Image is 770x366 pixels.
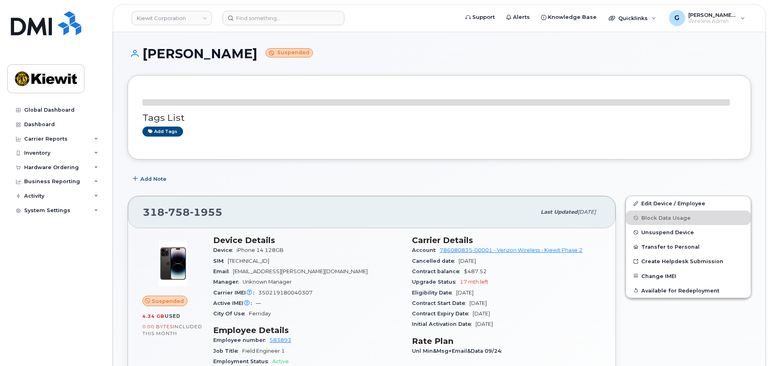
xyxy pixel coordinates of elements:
button: Transfer to Personal [626,239,751,254]
span: 17 mth left [460,279,488,285]
iframe: Messenger Launcher [735,331,764,360]
span: Job Title [213,348,242,354]
span: [DATE] [578,209,596,215]
button: Change IMEI [626,269,751,283]
span: 0.00 Bytes [142,324,173,329]
small: Suspended [266,48,313,57]
span: Cancelled date [412,258,459,264]
span: Upgrade Status [412,279,460,285]
span: Available for Redeployment [641,287,719,293]
a: 786080835-00001 - Verizon Wireless - Kiewit Phase 2 [440,247,583,253]
button: Block Data Usage [626,211,751,225]
span: Contract Expiry Date [412,311,473,317]
a: Edit Device / Employee [626,196,751,211]
span: Add Note [140,175,167,183]
span: Employee number [213,337,270,343]
h3: Tags List [142,113,736,123]
span: Email [213,268,233,274]
span: Manager [213,279,243,285]
span: iPhone 14 128GB [237,247,284,253]
button: Available for Redeployment [626,283,751,298]
span: — [256,300,261,306]
span: used [165,313,181,319]
span: Eligibility Date [412,290,456,296]
span: 4.34 GB [142,313,165,319]
span: Active IMEI [213,300,256,306]
span: Unknown Manager [243,279,292,285]
span: Ferriday [249,311,271,317]
a: Create Helpdesk Submission [626,254,751,268]
span: included this month [142,323,202,337]
a: 583893 [270,337,291,343]
span: Field Engineer 1 [242,348,285,354]
span: $487.52 [464,268,487,274]
span: Device [213,247,237,253]
h1: [PERSON_NAME] [128,47,751,61]
span: [TECHNICAL_ID] [228,258,269,264]
span: Contract Start Date [412,300,469,306]
h3: Employee Details [213,325,402,335]
span: Active [272,358,289,364]
span: 318 [143,206,222,218]
span: [DATE] [476,321,493,327]
button: Add Note [128,172,173,186]
span: City Of Use [213,311,249,317]
span: [DATE] [469,300,487,306]
h3: Device Details [213,235,402,245]
span: [DATE] [456,290,474,296]
span: Unl Min&Msg+Email&Data 09/24 [412,348,506,354]
span: Account [412,247,440,253]
button: Unsuspend Device [626,225,751,239]
span: [DATE] [473,311,490,317]
span: 1955 [190,206,222,218]
span: [DATE] [459,258,476,264]
img: image20231002-3703462-njx0qo.jpeg [149,239,197,288]
a: Add tags [142,127,183,137]
span: Carrier IMEI [213,290,258,296]
h3: Carrier Details [412,235,601,245]
span: Initial Activation Date [412,321,476,327]
span: 758 [165,206,190,218]
span: Contract balance [412,268,464,274]
h3: Rate Plan [412,336,601,346]
span: 350219180040307 [258,290,313,296]
span: SIM [213,258,228,264]
span: Suspended [152,297,184,305]
span: Last updated [541,209,578,215]
span: Unsuspend Device [641,229,694,235]
span: [EMAIL_ADDRESS][PERSON_NAME][DOMAIN_NAME] [233,268,368,274]
span: Employment Status [213,358,272,364]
